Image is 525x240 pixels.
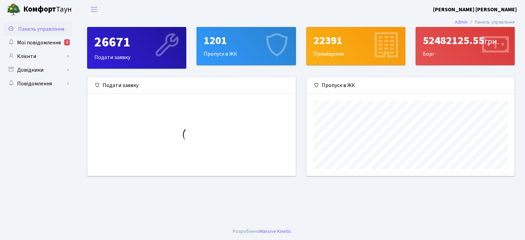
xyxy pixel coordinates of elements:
div: Приміщення [307,27,405,65]
a: [PERSON_NAME] [PERSON_NAME] [433,5,517,14]
div: Подати заявку [87,27,186,68]
a: Клієнти [3,50,72,63]
div: 1201 [204,34,288,47]
a: Довідники [3,63,72,77]
span: Таун [23,4,72,15]
a: 22391Приміщення [306,27,405,65]
div: 22391 [313,34,398,47]
b: Комфорт [23,4,56,15]
a: 26671Подати заявку [87,27,186,69]
div: 26671 [94,34,179,51]
a: Admin [455,18,468,26]
div: Пропуск в ЖК [307,77,515,94]
a: Панель управління [3,22,72,36]
a: Мої повідомлення2 [3,36,72,50]
span: Панель управління [18,25,64,33]
a: 1201Пропуск в ЖК [197,27,296,65]
nav: breadcrumb [445,15,525,29]
li: Панель управління [468,18,515,26]
div: 2 [64,39,70,45]
img: logo.png [7,3,21,16]
div: Пропуск в ЖК [197,27,295,65]
a: Повідомлення [3,77,72,90]
div: 52482125.55 [423,34,508,47]
b: [PERSON_NAME] [PERSON_NAME] [433,6,517,13]
div: Борг [416,27,514,65]
a: Massive Kinetic [259,228,291,235]
span: Мої повідомлення [17,39,61,46]
div: Розроблено . [233,228,292,235]
button: Переключити навігацію [85,4,103,15]
div: Подати заявку [87,77,296,94]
